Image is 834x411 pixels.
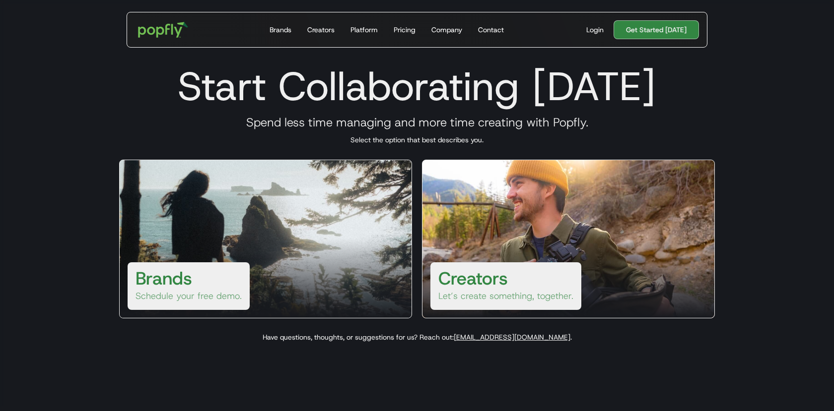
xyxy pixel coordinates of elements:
div: Pricing [394,25,416,35]
h3: Creators [438,266,508,290]
h1: Start Collaborating [DATE] [107,62,727,110]
a: Brands [266,12,295,47]
a: Contact [474,12,508,47]
div: Brands [270,25,291,35]
a: Creators [303,12,339,47]
a: home [131,15,195,45]
a: Pricing [390,12,419,47]
div: Platform [350,25,378,35]
a: Login [582,25,608,35]
a: [EMAIL_ADDRESS][DOMAIN_NAME] [454,333,570,342]
div: Company [431,25,462,35]
p: Let’s create something, together. [438,290,573,302]
p: Have questions, thoughts, or suggestions for us? Reach out: . [107,332,727,342]
div: Creators [307,25,335,35]
h3: Spend less time managing and more time creating with Popfly. [107,115,727,130]
a: CreatorsLet’s create something, together. [422,160,715,318]
p: Select the option that best describes you. [107,135,727,145]
a: Platform [347,12,382,47]
p: Schedule your free demo. [136,290,242,302]
div: Contact [478,25,504,35]
div: Login [586,25,604,35]
a: Company [427,12,466,47]
a: Get Started [DATE] [614,20,699,39]
h3: Brands [136,266,192,290]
